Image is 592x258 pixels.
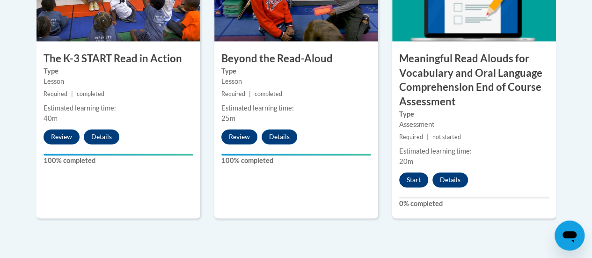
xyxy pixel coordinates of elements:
span: completed [77,90,104,97]
iframe: Button to launch messaging window [555,221,585,251]
span: 20m [399,157,413,165]
label: Type [399,109,549,119]
button: Review [44,129,80,144]
label: 100% completed [221,155,371,166]
label: Type [44,66,193,76]
span: | [427,133,429,140]
div: Assessment [399,119,549,130]
div: Your progress [44,154,193,155]
h3: Beyond the Read-Aloud [214,52,378,66]
div: Estimated learning time: [44,103,193,113]
h3: Meaningful Read Alouds for Vocabulary and Oral Language Comprehension End of Course Assessment [392,52,556,109]
h3: The K-3 START Read in Action [37,52,200,66]
button: Review [221,129,257,144]
span: Required [399,133,423,140]
span: 40m [44,114,58,122]
label: 0% completed [399,199,549,209]
div: Estimated learning time: [399,146,549,156]
span: Required [221,90,245,97]
span: completed [255,90,282,97]
span: 25m [221,114,235,122]
span: Required [44,90,67,97]
span: | [71,90,73,97]
button: Details [262,129,297,144]
div: Lesson [221,76,371,87]
div: Estimated learning time: [221,103,371,113]
button: Details [84,129,119,144]
span: | [249,90,251,97]
label: 100% completed [44,155,193,166]
button: Start [399,172,428,187]
div: Lesson [44,76,193,87]
div: Your progress [221,154,371,155]
span: not started [432,133,461,140]
label: Type [221,66,371,76]
button: Details [432,172,468,187]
